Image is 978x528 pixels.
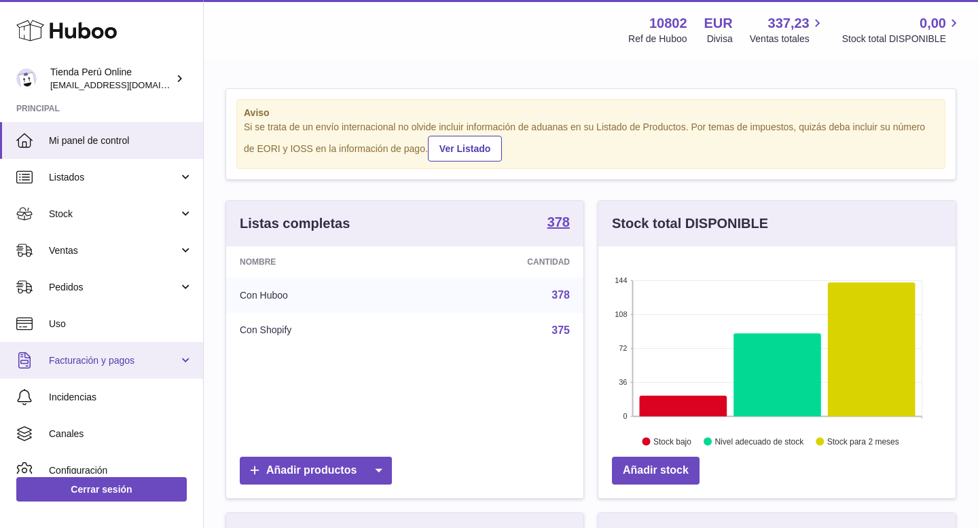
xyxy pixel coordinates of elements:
span: Stock total DISPONIBLE [842,33,962,45]
text: Stock para 2 meses [827,436,899,446]
a: 0,00 Stock total DISPONIBLE [842,14,962,45]
text: 108 [615,310,627,318]
span: Incidencias [49,391,193,404]
a: 337,23 Ventas totales [750,14,825,45]
th: Cantidad [416,246,583,278]
text: 72 [619,344,627,352]
a: Añadir productos [240,457,392,485]
span: Ventas [49,244,179,257]
span: 0,00 [920,14,946,33]
h3: Listas completas [240,214,350,233]
div: Si se trata de un envío internacional no olvide incluir información de aduanas en su Listado de P... [244,121,938,162]
td: Con Shopify [226,313,416,348]
img: contacto@tiendaperuonline.com [16,69,37,89]
span: Configuración [49,464,193,477]
span: Pedidos [49,281,179,294]
th: Nombre [226,246,416,278]
text: 144 [615,276,627,284]
span: 337,23 [768,14,810,33]
strong: EUR [704,14,733,33]
a: Añadir stock [612,457,700,485]
a: 378 [551,289,570,301]
span: Uso [49,318,193,331]
strong: 378 [547,215,570,229]
text: Stock bajo [653,436,691,446]
h3: Stock total DISPONIBLE [612,214,768,233]
span: Listados [49,171,179,184]
span: [EMAIL_ADDRESS][DOMAIN_NAME] [50,79,200,90]
strong: 10802 [649,14,687,33]
div: Ref de Huboo [628,33,687,45]
a: Cerrar sesión [16,477,187,502]
text: 36 [619,378,627,386]
div: Divisa [707,33,733,45]
span: Mi panel de control [49,134,193,147]
span: Facturación y pagos [49,354,179,367]
div: Tienda Perú Online [50,66,173,92]
a: 375 [551,324,570,336]
span: Stock [49,208,179,221]
strong: Aviso [244,107,938,119]
text: 0 [623,412,627,420]
span: Ventas totales [750,33,825,45]
span: Canales [49,428,193,440]
a: 378 [547,215,570,231]
a: Ver Listado [428,136,502,162]
text: Nivel adecuado de stock [714,436,804,446]
td: Con Huboo [226,278,416,313]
